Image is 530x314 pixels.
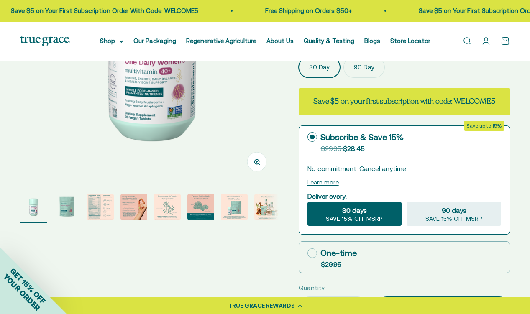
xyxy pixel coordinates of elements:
img: When you opt out for our refill pouches instead of buying a whole new bottle every time you buy s... [221,194,248,220]
a: Store Locator [390,37,430,44]
img: Holy Basil and Ashwagandha are Ayurvedic herbs known as "adaptogens." They support overall health... [154,194,181,220]
img: Reishi supports healthy aging. Lion's Mane for brain, nerve, and cognitive support. Maitake suppo... [187,194,214,220]
span: YOUR ORDER [2,272,42,312]
button: Go to item 6 [187,194,214,223]
button: Go to item 2 [54,194,80,223]
img: Daily Multivitamin for Immune Support, Energy, Daily Balance, and Healthy Bone Support* - Vitamin... [54,194,80,220]
button: Go to item 5 [154,194,181,223]
button: Go to item 8 [254,194,281,223]
a: Blogs [364,37,380,44]
button: Go to item 7 [221,194,248,223]
label: Quantity: [299,283,326,293]
button: Go to item 4 [120,194,147,223]
img: Our full product line provides a robust and comprehensive offering for a true foundation of healt... [254,194,281,220]
a: Regenerative Agriculture [186,37,256,44]
a: Free Shipping on Orders $50+ [265,7,352,14]
a: Quality & Testing [304,37,354,44]
span: GET 15% OFF [8,266,47,305]
summary: Shop [100,36,123,46]
button: Go to item 3 [87,194,114,223]
button: Go to item 1 [20,194,47,223]
img: Daily Multivitamin for Immune Support, Energy, Daily Balance, and Healthy Bone Support* Vitamin A... [20,194,47,220]
img: - 1200IU of Vitamin D3 from lichen and 60 mcg of Vitamin K2 from Mena-Q7 - Regenerative & organic... [120,194,147,220]
a: Our Packaging [133,37,176,44]
a: About Us [266,37,294,44]
strong: Save $5 on your first subscription with code: WELCOME5 [313,96,495,106]
p: Save $5 on Your First Subscription Order With Code: WELCOME5 [11,6,198,16]
img: Fruiting Body Vegan Soy Free Gluten Free Dairy Free [87,194,114,220]
div: TRUE GRACE REWARDS [228,301,295,310]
